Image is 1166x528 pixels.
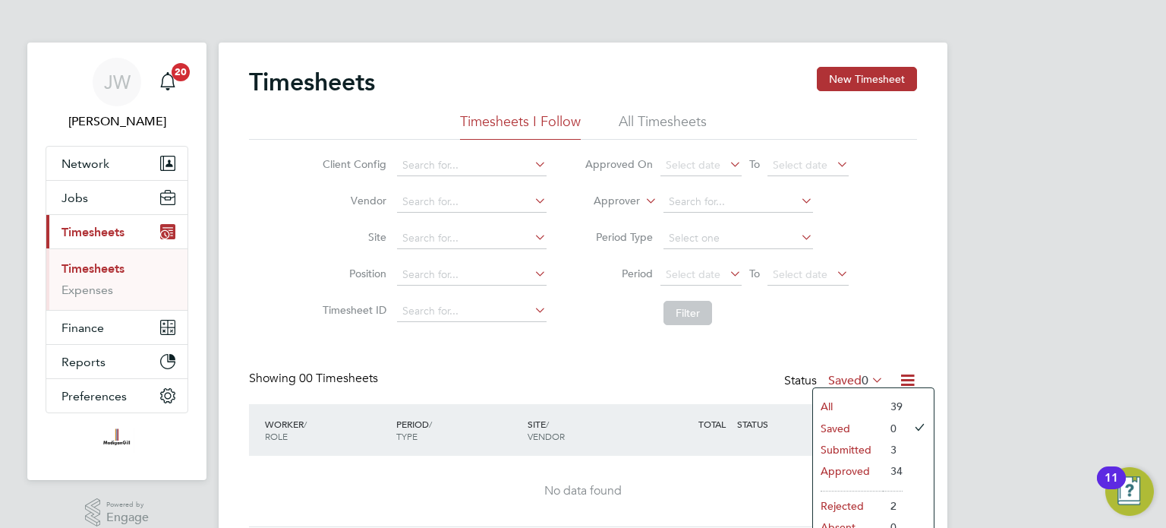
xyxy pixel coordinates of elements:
[528,430,565,442] span: VENDOR
[784,371,887,392] div: Status
[397,228,547,249] input: Search for...
[61,355,106,369] span: Reports
[392,410,524,450] div: PERIOD
[172,63,190,81] span: 20
[813,418,883,439] li: Saved
[318,157,386,171] label: Client Config
[663,228,813,249] input: Select one
[698,418,726,430] span: TOTAL
[773,158,827,172] span: Select date
[249,67,375,97] h2: Timesheets
[265,430,288,442] span: ROLE
[397,155,547,176] input: Search for...
[429,418,432,430] span: /
[249,371,381,387] div: Showing
[153,58,183,106] a: 20
[46,428,188,453] a: Go to home page
[46,147,188,180] button: Network
[817,67,917,91] button: New Timesheet
[61,389,127,403] span: Preferences
[85,498,150,527] a: Powered byEngage
[61,191,88,205] span: Jobs
[883,418,903,439] li: 0
[46,311,188,344] button: Finance
[883,495,903,517] li: 2
[883,396,903,417] li: 39
[813,439,883,460] li: Submitted
[46,345,188,378] button: Reports
[61,225,124,239] span: Timesheets
[397,264,547,286] input: Search for...
[318,194,386,207] label: Vendor
[46,112,188,131] span: Jack Williams
[46,58,188,131] a: JW[PERSON_NAME]
[546,418,549,430] span: /
[585,230,653,244] label: Period Type
[61,321,104,335] span: Finance
[261,410,392,450] div: WORKER
[828,373,884,388] label: Saved
[27,43,206,480] nav: Main navigation
[663,191,813,213] input: Search for...
[264,483,902,499] div: No data found
[396,430,418,442] span: TYPE
[46,181,188,214] button: Jobs
[883,439,903,460] li: 3
[46,379,188,413] button: Preferences
[46,215,188,248] button: Timesheets
[813,495,883,517] li: Rejected
[619,112,707,140] li: All Timesheets
[524,410,655,450] div: SITE
[666,267,720,281] span: Select date
[745,154,764,174] span: To
[733,410,812,438] div: STATUS
[397,191,547,213] input: Search for...
[61,283,113,297] a: Expenses
[304,418,307,430] span: /
[106,498,149,511] span: Powered by
[318,230,386,244] label: Site
[299,371,378,386] span: 00 Timesheets
[663,301,712,325] button: Filter
[397,301,547,322] input: Search for...
[61,157,109,171] span: Network
[813,396,883,417] li: All
[106,511,149,524] span: Engage
[1105,478,1118,498] div: 11
[883,460,903,482] li: 34
[104,72,131,92] span: JW
[585,157,653,171] label: Approved On
[666,158,720,172] span: Select date
[1105,467,1154,516] button: Open Resource Center, 11 new notifications
[745,264,764,283] span: To
[61,261,124,276] a: Timesheets
[460,112,581,140] li: Timesheets I Follow
[773,267,827,281] span: Select date
[318,267,386,280] label: Position
[585,267,653,280] label: Period
[862,373,868,388] span: 0
[572,194,640,209] label: Approver
[813,460,883,482] li: Approved
[99,428,134,453] img: madigangill-logo-retina.png
[46,248,188,310] div: Timesheets
[318,303,386,317] label: Timesheet ID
